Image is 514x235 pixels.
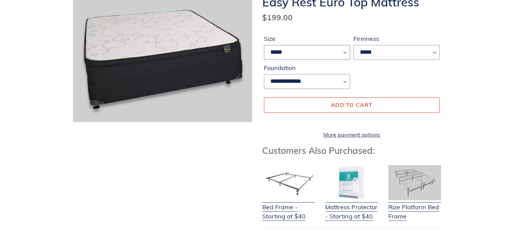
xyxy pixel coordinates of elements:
[262,165,315,200] img: Bed Frame
[353,34,440,43] label: Firmness
[325,194,378,221] a: Mattress Protector - Starting at $40
[264,34,350,43] label: Size
[325,165,378,200] img: Mattress Protector
[264,131,440,139] a: More payment options
[262,145,441,156] h3: Customers Also Purchased:
[388,194,441,221] a: Rize Platform Bed Frame
[264,97,440,112] button: Add to cart
[262,13,293,22] span: $199.00
[262,194,315,221] a: Bed Frame - Starting at $40
[264,63,350,72] label: Foundation
[331,101,372,108] span: Add to cart
[388,165,441,200] img: Adjustable Base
